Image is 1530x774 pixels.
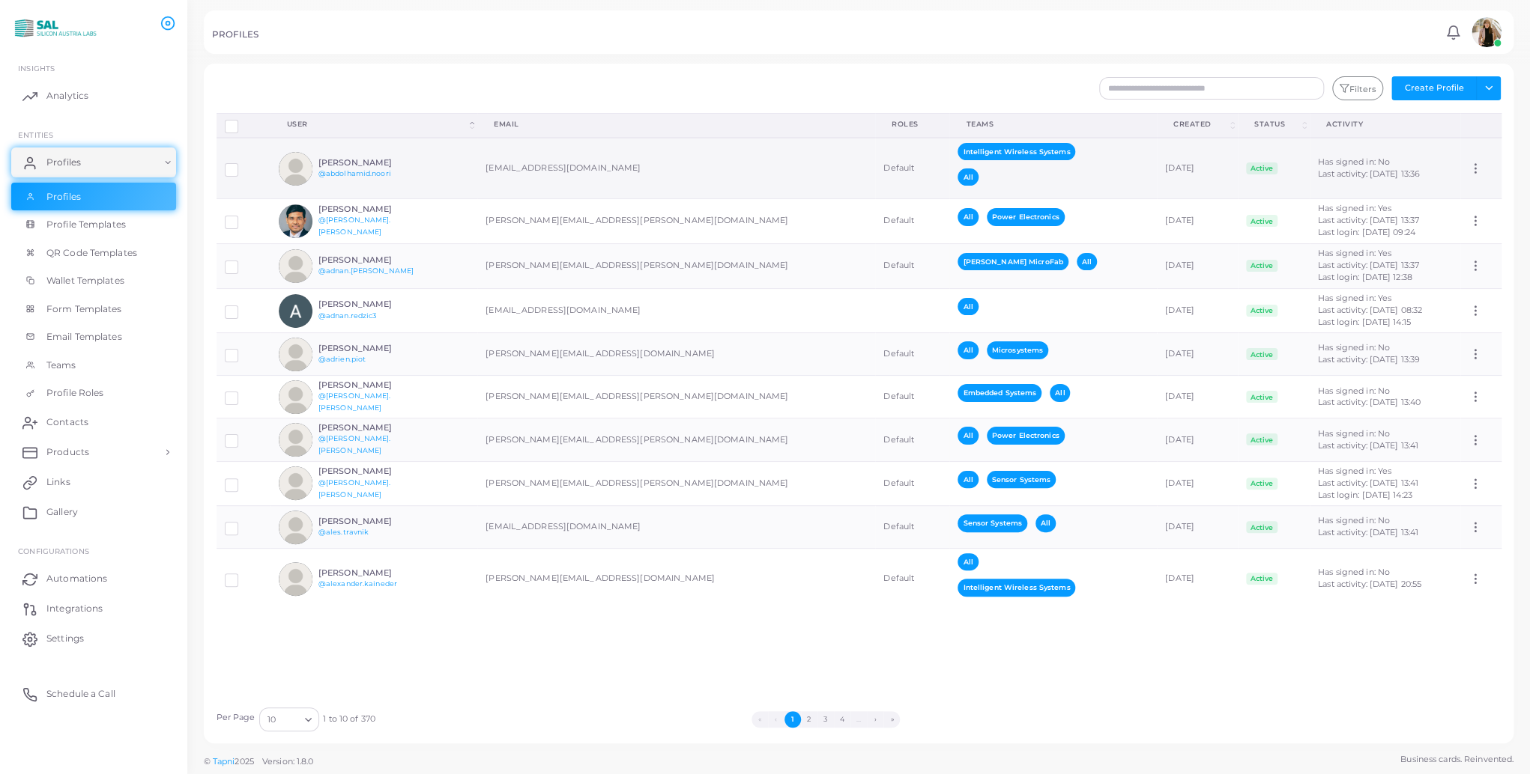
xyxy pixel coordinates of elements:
span: Last activity: [DATE] 13:41 [1318,440,1418,451]
a: @[PERSON_NAME].[PERSON_NAME] [318,391,391,412]
span: Embedded Systems [958,384,1041,401]
a: Settings [11,624,176,653]
td: Default [875,198,949,243]
span: [PERSON_NAME] MicroFab [958,253,1068,270]
span: Configurations [18,546,89,555]
ul: Pagination [375,711,1276,728]
span: Power Electronics [987,427,1065,444]
a: @adnan.[PERSON_NAME] [318,266,414,275]
span: All [958,208,978,225]
a: Links [11,467,176,497]
td: [PERSON_NAME][EMAIL_ADDRESS][PERSON_NAME][DOMAIN_NAME] [477,376,875,418]
button: Go to next page [867,711,883,728]
span: Profiles [46,190,81,204]
a: Wallet Templates [11,266,176,295]
td: [DATE] [1157,333,1238,376]
a: Profiles [11,147,176,177]
span: All [958,341,978,359]
h6: [PERSON_NAME] [318,516,429,526]
td: Default [875,506,949,549]
span: All [958,427,978,444]
h6: [PERSON_NAME] [318,423,429,433]
span: Has signed in: No [1318,342,1390,353]
span: All [958,298,978,315]
img: avatar [279,152,312,186]
button: Go to page 4 [834,711,850,728]
span: All [958,471,978,488]
span: Schedule a Call [46,687,115,701]
span: Active [1246,215,1277,227]
h6: [PERSON_NAME] [318,568,429,578]
span: Profiles [46,156,81,169]
td: [EMAIL_ADDRESS][DOMAIN_NAME] [477,506,875,549]
img: logo [13,14,97,42]
td: [DATE] [1157,288,1238,333]
div: Teams [966,119,1140,129]
span: Has signed in: No [1318,156,1390,167]
td: [DATE] [1157,549,1238,609]
button: Create Profile [1391,76,1477,100]
span: Sensor Systems [987,471,1056,488]
div: Email [494,119,859,129]
a: Gallery [11,497,176,527]
span: Last activity: [DATE] 13:41 [1318,527,1418,537]
td: [PERSON_NAME][EMAIL_ADDRESS][PERSON_NAME][DOMAIN_NAME] [477,198,875,243]
span: Has signed in: Yes [1318,248,1391,258]
span: Intelligent Wireless Systems [958,579,1075,596]
span: ENTITIES [18,130,53,139]
img: avatar [279,294,312,328]
td: Default [875,376,949,418]
span: Intelligent Wireless Systems [958,143,1075,160]
span: © [204,755,313,768]
span: Wallet Templates [46,274,124,287]
td: [DATE] [1157,461,1238,506]
td: [PERSON_NAME][EMAIL_ADDRESS][PERSON_NAME][DOMAIN_NAME] [477,243,875,288]
img: avatar [1472,17,1502,47]
img: avatar [279,466,312,500]
td: [EMAIL_ADDRESS][DOMAIN_NAME] [477,288,875,333]
button: Go to page 1 [784,711,801,728]
span: Active [1246,573,1277,585]
button: Go to last page [883,711,900,728]
span: Has signed in: No [1318,515,1390,525]
a: @adnan.redzic3 [318,311,377,320]
div: Search for option [259,707,319,731]
span: Active [1246,391,1277,403]
td: Default [875,461,949,506]
label: Per Page [217,712,255,724]
a: @alexander.kaineder [318,579,397,588]
a: Tapni [213,756,235,767]
td: [DATE] [1157,198,1238,243]
img: avatar [279,380,312,414]
a: Form Templates [11,295,176,323]
span: Analytics [46,89,88,103]
input: Search for option [277,711,299,728]
a: Analytics [11,81,176,111]
img: avatar [279,511,312,544]
a: avatar [1467,17,1505,47]
a: @[PERSON_NAME].[PERSON_NAME] [318,216,391,236]
img: avatar [279,249,312,283]
span: Profile Roles [46,386,103,400]
a: QR Code Templates [11,239,176,267]
span: Last activity: [DATE] 13:39 [1318,354,1420,365]
button: Go to page 3 [817,711,834,728]
span: Last login: [DATE] 14:15 [1318,317,1411,327]
a: @[PERSON_NAME].[PERSON_NAME] [318,434,391,454]
td: Default [875,138,949,198]
span: Last activity: [DATE] 13:37 [1318,215,1419,225]
img: avatar [279,338,312,371]
span: Integrations [46,602,103,615]
a: Contacts [11,407,176,437]
span: All [958,168,978,186]
td: Default [875,418,949,461]
span: All [1077,253,1097,270]
span: Settings [46,632,84,645]
td: [DATE] [1157,376,1238,418]
span: Active [1246,433,1277,445]
td: [DATE] [1157,138,1238,198]
h6: [PERSON_NAME] [318,204,429,214]
span: Version: 1.8.0 [262,756,314,767]
button: Go to page 2 [801,711,817,728]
